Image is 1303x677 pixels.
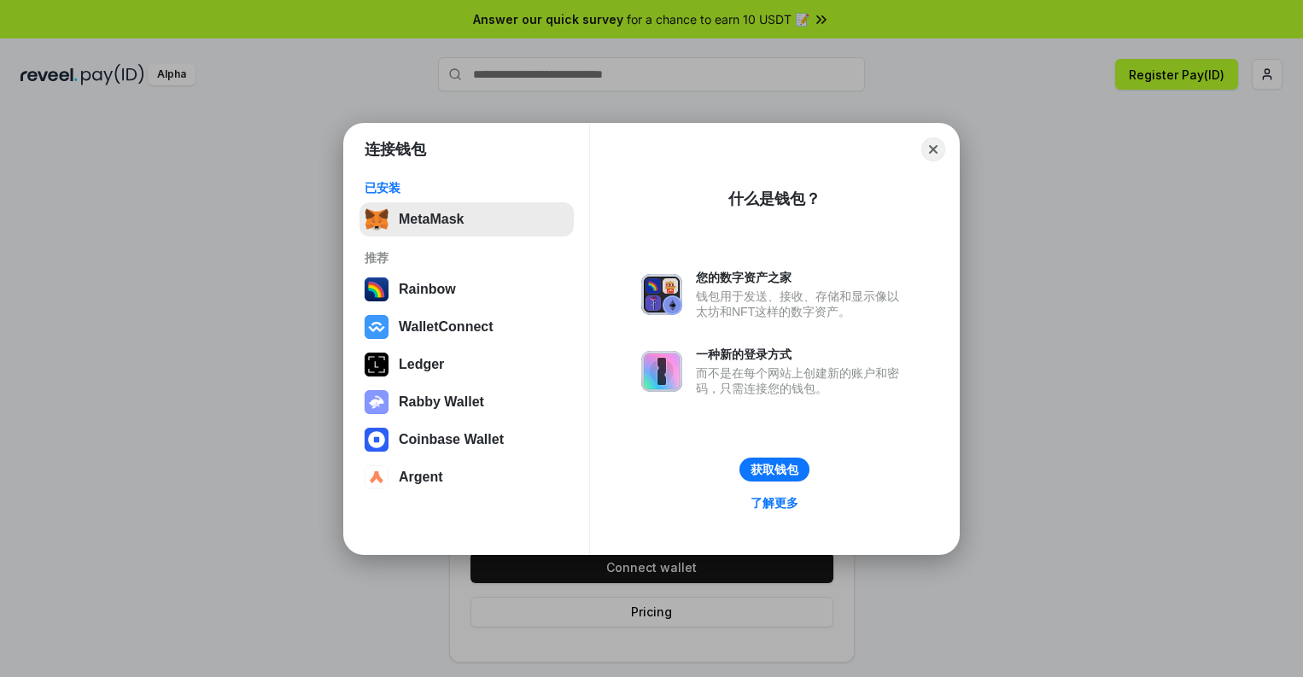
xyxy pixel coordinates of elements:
img: svg+xml,%3Csvg%20xmlns%3D%22http%3A%2F%2Fwww.w3.org%2F2000%2Fsvg%22%20fill%3D%22none%22%20viewBox... [365,390,389,414]
div: 您的数字资产之家 [696,270,908,285]
button: Rainbow [359,272,574,306]
div: Ledger [399,357,444,372]
div: Rainbow [399,282,456,297]
div: 获取钱包 [751,462,798,477]
button: Argent [359,460,574,494]
div: 推荐 [365,250,569,266]
img: svg+xml,%3Csvg%20width%3D%22120%22%20height%3D%22120%22%20viewBox%3D%220%200%20120%20120%22%20fil... [365,277,389,301]
div: 而不是在每个网站上创建新的账户和密码，只需连接您的钱包。 [696,365,908,396]
div: 了解更多 [751,495,798,511]
button: WalletConnect [359,310,574,344]
button: 获取钱包 [739,458,809,481]
div: 一种新的登录方式 [696,347,908,362]
img: svg+xml,%3Csvg%20xmlns%3D%22http%3A%2F%2Fwww.w3.org%2F2000%2Fsvg%22%20fill%3D%22none%22%20viewBox... [641,274,682,315]
button: Close [921,137,945,161]
img: svg+xml,%3Csvg%20width%3D%2228%22%20height%3D%2228%22%20viewBox%3D%220%200%2028%2028%22%20fill%3D... [365,428,389,452]
button: Coinbase Wallet [359,423,574,457]
img: svg+xml,%3Csvg%20xmlns%3D%22http%3A%2F%2Fwww.w3.org%2F2000%2Fsvg%22%20fill%3D%22none%22%20viewBox... [641,351,682,392]
div: Rabby Wallet [399,394,484,410]
button: Rabby Wallet [359,385,574,419]
div: 已安装 [365,180,569,196]
img: svg+xml,%3Csvg%20fill%3D%22none%22%20height%3D%2233%22%20viewBox%3D%220%200%2035%2033%22%20width%... [365,207,389,231]
button: Ledger [359,347,574,382]
div: MetaMask [399,212,464,227]
img: svg+xml,%3Csvg%20width%3D%2228%22%20height%3D%2228%22%20viewBox%3D%220%200%2028%2028%22%20fill%3D... [365,315,389,339]
div: 钱包用于发送、接收、存储和显示像以太坊和NFT这样的数字资产。 [696,289,908,319]
button: MetaMask [359,202,574,236]
div: Coinbase Wallet [399,432,504,447]
div: 什么是钱包？ [728,189,821,209]
h1: 连接钱包 [365,139,426,160]
img: svg+xml,%3Csvg%20width%3D%2228%22%20height%3D%2228%22%20viewBox%3D%220%200%2028%2028%22%20fill%3D... [365,465,389,489]
div: WalletConnect [399,319,494,335]
a: 了解更多 [740,492,809,514]
img: svg+xml,%3Csvg%20xmlns%3D%22http%3A%2F%2Fwww.w3.org%2F2000%2Fsvg%22%20width%3D%2228%22%20height%3... [365,353,389,376]
div: Argent [399,470,443,485]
